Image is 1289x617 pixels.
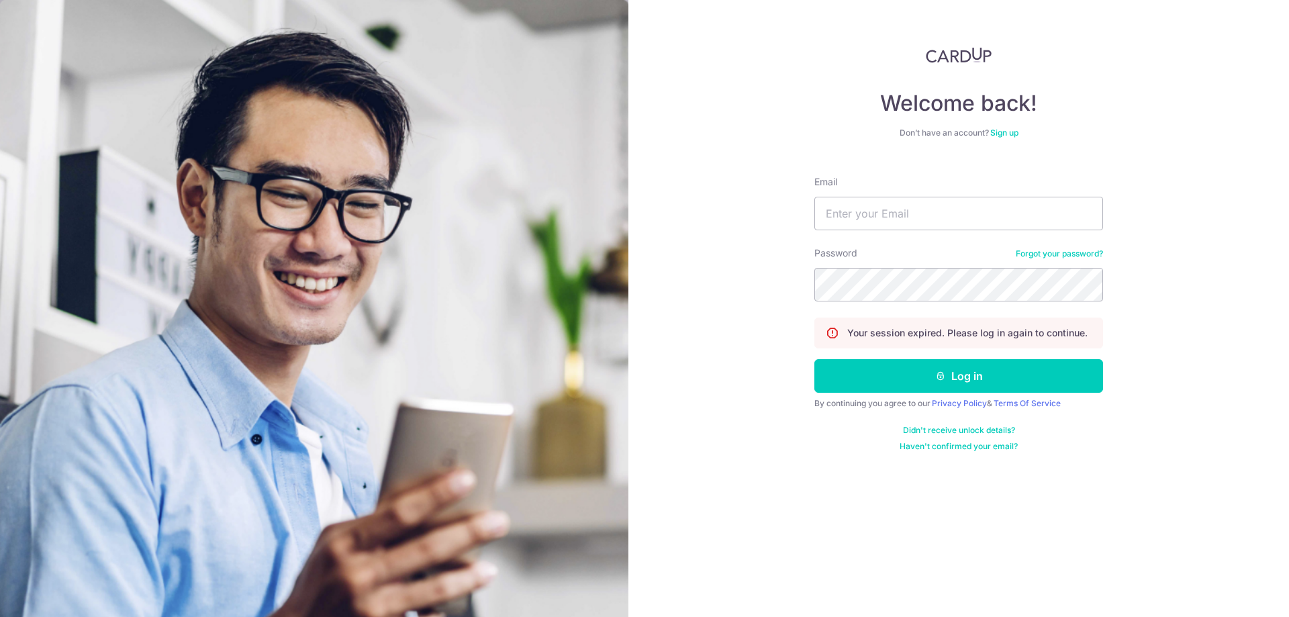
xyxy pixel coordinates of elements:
[814,175,837,189] label: Email
[994,398,1061,408] a: Terms Of Service
[814,90,1103,117] h4: Welcome back!
[814,197,1103,230] input: Enter your Email
[1016,248,1103,259] a: Forgot your password?
[814,359,1103,393] button: Log in
[814,128,1103,138] div: Don’t have an account?
[900,441,1018,452] a: Haven't confirmed your email?
[847,326,1088,340] p: Your session expired. Please log in again to continue.
[926,47,992,63] img: CardUp Logo
[814,246,857,260] label: Password
[814,398,1103,409] div: By continuing you agree to our &
[990,128,1018,138] a: Sign up
[903,425,1015,436] a: Didn't receive unlock details?
[932,398,987,408] a: Privacy Policy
